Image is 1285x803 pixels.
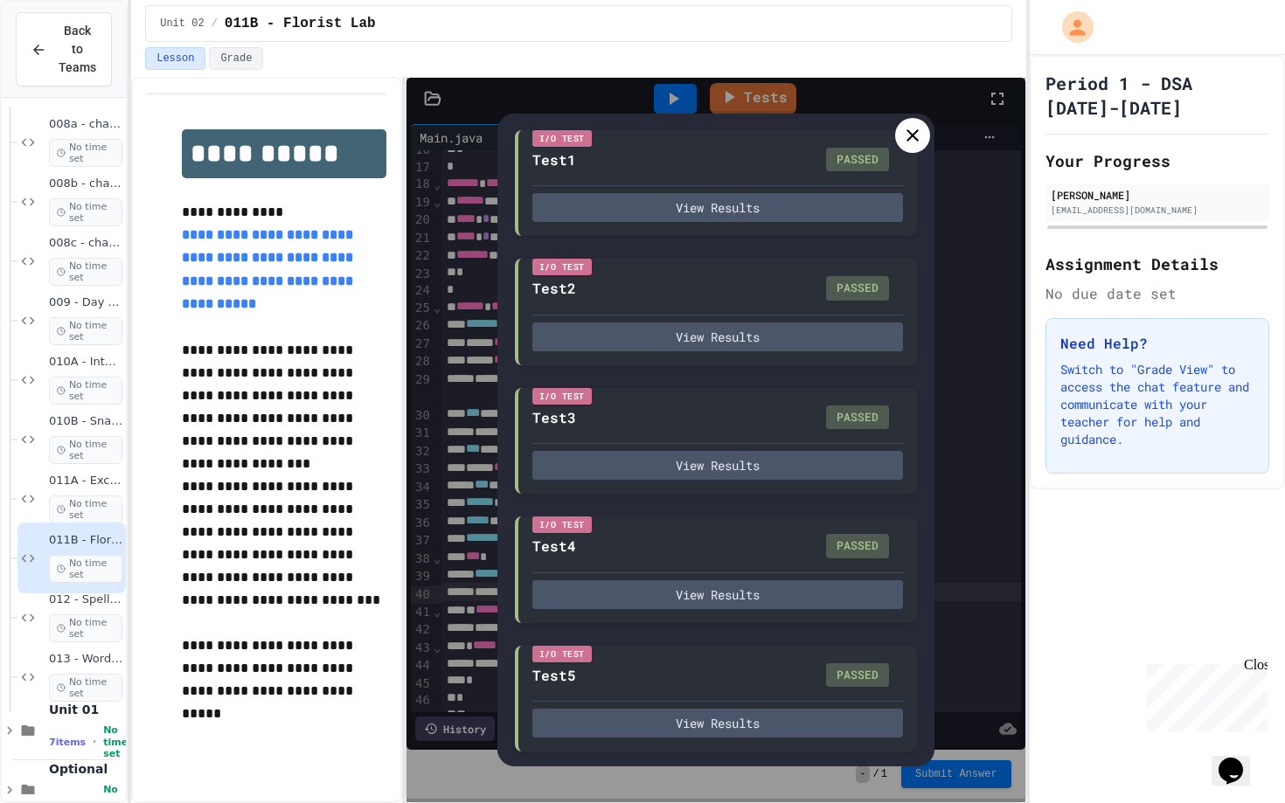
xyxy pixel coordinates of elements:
div: I/O Test [532,130,592,147]
span: 008c - char Practice III (optional) [49,236,122,251]
div: Chat with us now!Close [7,7,121,111]
span: No time set [49,495,122,523]
span: 008b - char Practice II [49,177,122,191]
button: View Results [532,451,903,480]
button: Back to Teams [16,12,112,87]
span: No time set [49,139,122,167]
span: 012 - Spelling Rules [49,592,122,607]
span: 011B - Florist Lab [49,533,122,548]
div: I/O Test [532,388,592,405]
span: No time set [49,258,122,286]
button: Lesson [145,47,205,70]
span: No time set [49,377,122,405]
div: PASSED [826,534,889,558]
span: 011B - Florist Lab [225,13,376,34]
span: Unit 02 [160,17,204,31]
div: [PERSON_NAME] [1051,187,1264,203]
button: View Results [532,580,903,609]
span: 010A - Interesting Numbers [49,355,122,370]
span: No time set [49,674,122,702]
div: PASSED [826,148,889,172]
div: Test1 [532,149,576,170]
button: View Results [532,709,903,737]
span: No time set [49,198,122,226]
span: No time set [103,724,128,759]
button: Grade [209,47,263,70]
div: I/O Test [532,259,592,275]
span: No time set [49,317,122,345]
span: 008a - char Practice I [49,117,122,132]
iframe: chat widget [1140,657,1268,731]
span: No time set [49,555,122,583]
div: PASSED [826,663,889,688]
span: 011A - Exceptions Method [49,474,122,488]
span: 013 - WordGameDictionary.java [49,652,122,667]
div: No due date set [1045,283,1269,304]
h1: Period 1 - DSA [DATE]-[DATE] [1045,71,1269,120]
button: View Results [532,322,903,351]
span: 009 - Day enum [49,295,122,310]
div: Test5 [532,665,576,686]
div: Test4 [532,536,576,557]
div: PASSED [826,405,889,430]
span: No time set [49,436,122,464]
span: No time set [49,614,122,642]
span: 010B - SnackKiosk [49,414,122,429]
span: Unit 01 [49,702,122,717]
div: Test3 [532,407,576,428]
iframe: chat widget [1212,733,1268,786]
span: Back to Teams [57,22,97,77]
span: Optional [49,761,122,777]
div: Test2 [532,278,576,299]
span: / [212,17,218,31]
div: I/O Test [532,646,592,662]
span: • [93,735,96,749]
h3: Need Help? [1060,333,1254,354]
div: I/O Test [532,516,592,533]
p: Switch to "Grade View" to access the chat feature and communicate with your teacher for help and ... [1060,361,1254,448]
div: [EMAIL_ADDRESS][DOMAIN_NAME] [1051,204,1264,217]
span: 7 items [49,737,86,748]
h2: Assignment Details [1045,252,1269,276]
button: View Results [532,193,903,222]
div: PASSED [826,276,889,301]
h2: Your Progress [1045,149,1269,173]
div: My Account [1044,7,1098,47]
